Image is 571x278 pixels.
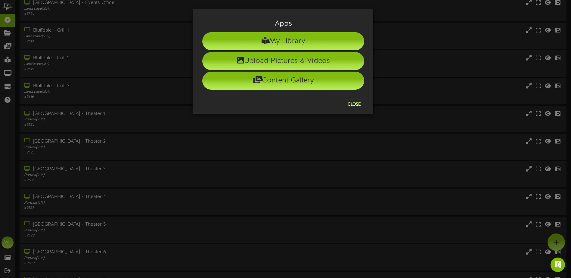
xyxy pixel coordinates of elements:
button: Close [344,100,364,109]
h3: Apps [202,20,364,28]
div: Open Intercom Messenger [551,258,565,272]
li: Upload Pictures & Videos [202,52,364,70]
li: Content Gallery [202,72,364,90]
li: My Library [202,32,364,50]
